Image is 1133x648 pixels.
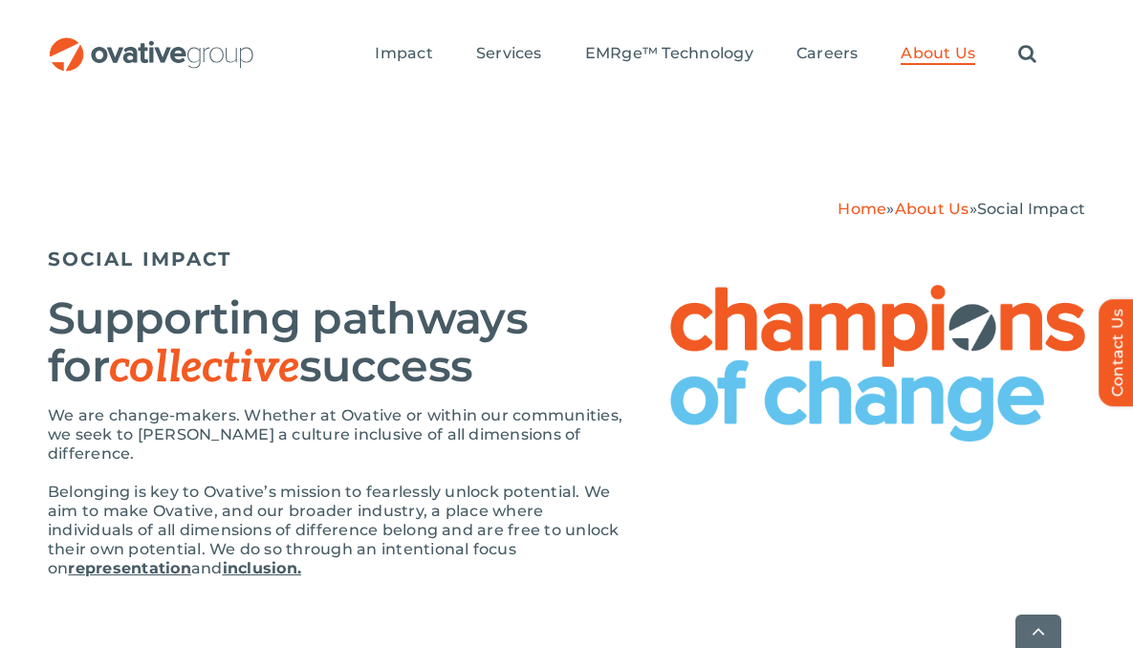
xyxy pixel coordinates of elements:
a: OG_Full_horizontal_RGB [48,35,255,54]
a: Impact [375,44,432,65]
span: Social Impact [977,200,1085,218]
span: » » [838,200,1085,218]
p: We are change-makers. Whether at Ovative or within our communities, we seek to [PERSON_NAME] a cu... [48,406,632,464]
a: Services [476,44,542,65]
span: and [191,559,223,577]
a: inclusion. [223,559,301,577]
a: About Us [895,200,970,218]
span: collective [109,341,299,395]
span: Services [476,44,542,63]
a: EMRge™ Technology [585,44,753,65]
a: Home [838,200,886,218]
p: Belonging is key to Ovative’s mission to fearlessly unlock potential. We aim to make Ovative, and... [48,483,632,578]
nav: Menu [375,24,1036,85]
a: Careers [796,44,859,65]
a: About Us [901,44,975,65]
img: Social Impact – Champions of Change Logo [670,285,1085,442]
span: Impact [375,44,432,63]
a: representation [68,559,190,577]
h2: Supporting pathways for success [48,294,632,392]
span: Careers [796,44,859,63]
span: About Us [901,44,975,63]
a: Search [1018,44,1036,65]
h5: SOCIAL IMPACT [48,248,1085,270]
span: EMRge™ Technology [585,44,753,63]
